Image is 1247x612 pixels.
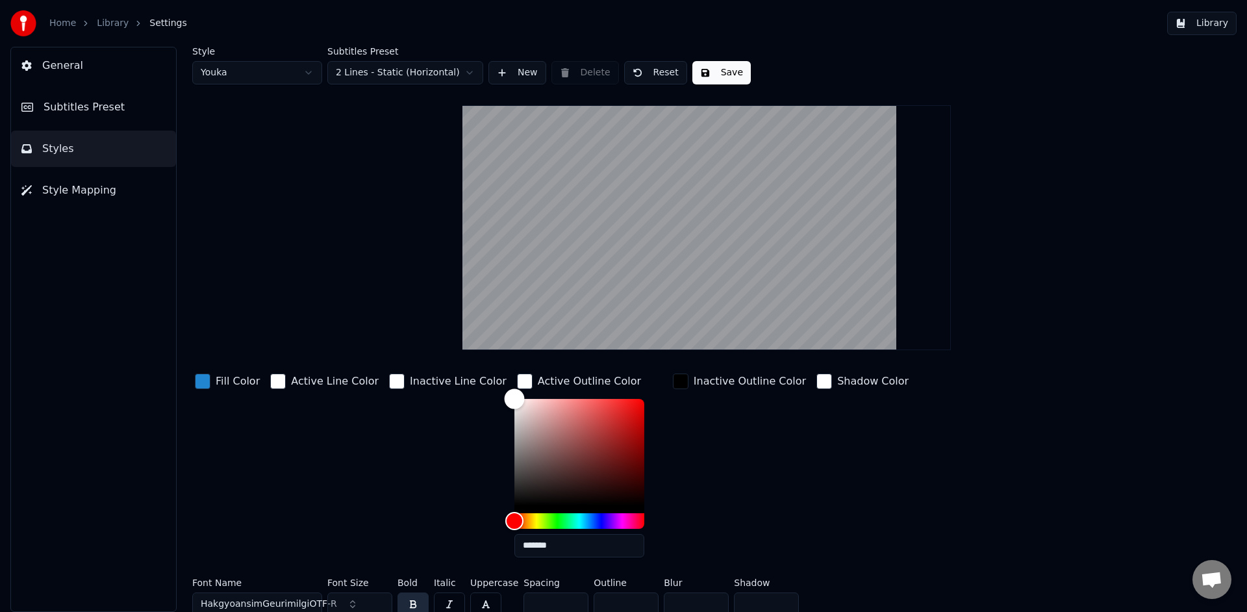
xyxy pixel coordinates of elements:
[1167,12,1237,35] button: Library
[692,61,751,84] button: Save
[538,374,641,389] div: Active Outline Color
[664,578,729,587] label: Blur
[327,578,392,587] label: Font Size
[42,141,74,157] span: Styles
[42,58,83,73] span: General
[523,578,588,587] label: Spacing
[97,17,129,30] a: Library
[594,578,659,587] label: Outline
[10,10,36,36] img: youka
[1192,560,1231,599] div: 채팅 열기
[11,172,176,209] button: Style Mapping
[49,17,76,30] a: Home
[514,513,644,529] div: Hue
[434,578,465,587] label: Italic
[49,17,187,30] nav: breadcrumb
[11,131,176,167] button: Styles
[216,374,260,389] div: Fill Color
[327,47,483,56] label: Subtitles Preset
[624,61,687,84] button: Reset
[192,371,262,392] button: Fill Color
[814,371,911,392] button: Shadow Color
[397,578,429,587] label: Bold
[488,61,546,84] button: New
[192,578,322,587] label: Font Name
[514,371,644,392] button: Active Outline Color
[192,47,322,56] label: Style
[470,578,518,587] label: Uppercase
[11,47,176,84] button: General
[149,17,186,30] span: Settings
[44,99,125,115] span: Subtitles Preset
[291,374,379,389] div: Active Line Color
[201,598,337,611] span: HakgyoansimGeurimilgiOTF-R
[11,89,176,125] button: Subtitles Preset
[694,374,806,389] div: Inactive Outline Color
[386,371,509,392] button: Inactive Line Color
[670,371,809,392] button: Inactive Outline Color
[268,371,381,392] button: Active Line Color
[734,578,799,587] label: Shadow
[410,374,507,389] div: Inactive Line Color
[42,183,116,198] span: Style Mapping
[837,374,909,389] div: Shadow Color
[514,399,644,505] div: Color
